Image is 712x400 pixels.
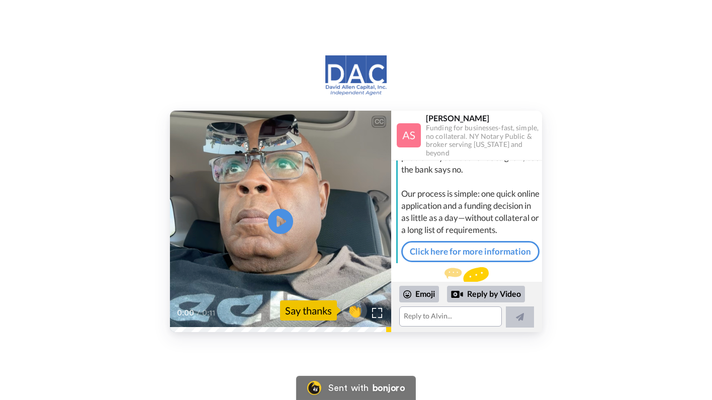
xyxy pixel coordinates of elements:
[325,55,387,96] img: logo
[451,288,463,300] div: Reply by Video
[391,267,542,304] div: Send [PERSON_NAME] a reply.
[447,286,525,303] div: Reply by Video
[372,308,382,318] img: Full screen
[397,123,421,147] img: Profile Image
[197,307,200,319] span: /
[426,124,542,157] div: Funding for businesses-fast, simple, no collateral. NY Notary Public & broker serving [US_STATE] ...
[373,117,385,127] div: CC
[401,127,540,236] div: I work with business owners who sometimes run into a frustrating problem—you need funds to grow, ...
[177,307,195,319] span: 0:00
[342,302,367,318] span: 👏
[202,307,220,319] span: 0:11
[426,113,542,123] div: [PERSON_NAME]
[342,299,367,322] button: 👏
[444,267,489,287] img: message.svg
[280,300,337,321] div: Say thanks
[401,241,540,262] a: Click here for more information
[399,286,439,302] div: Emoji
